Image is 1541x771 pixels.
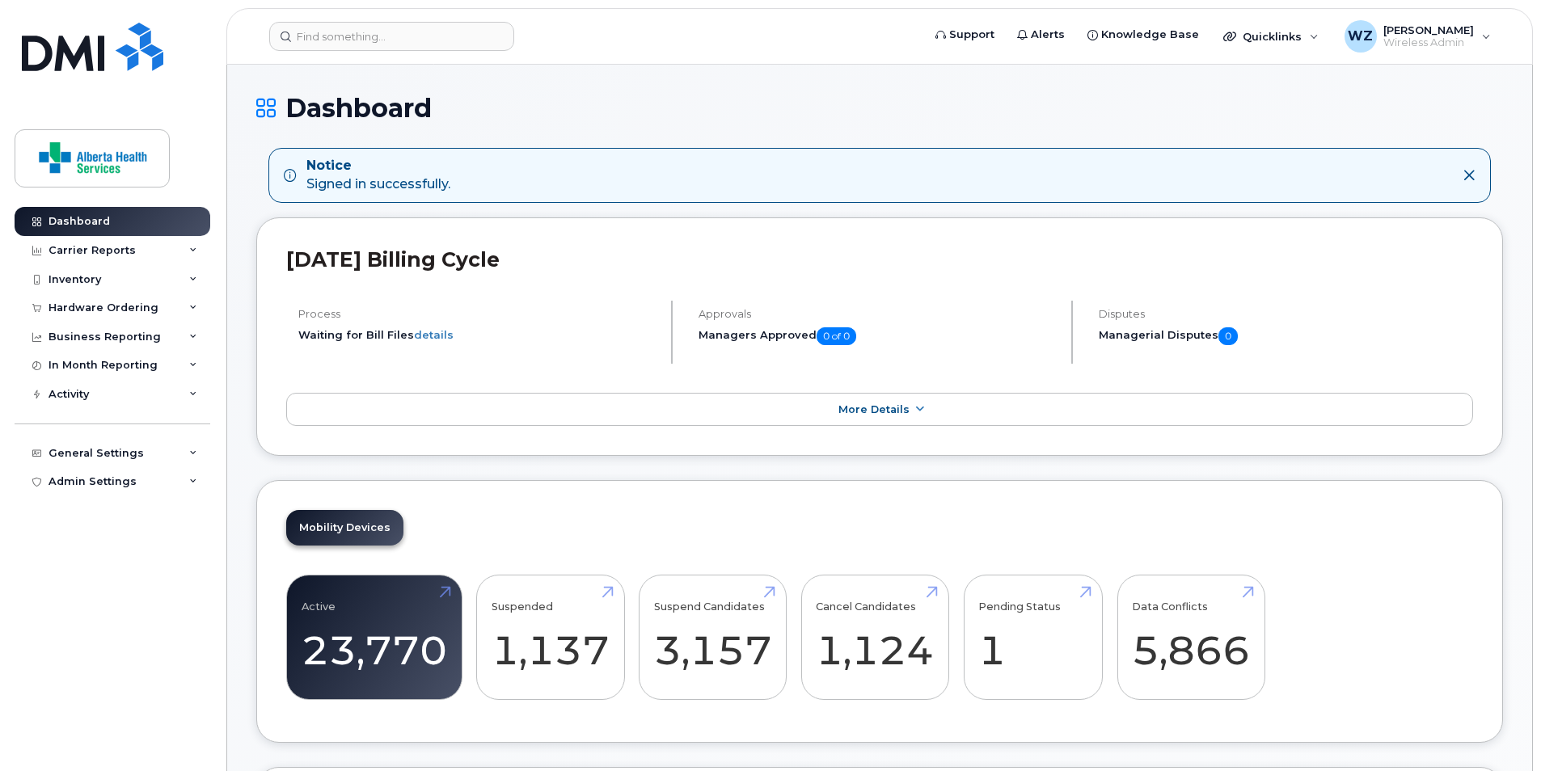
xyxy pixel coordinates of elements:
[306,157,450,175] strong: Notice
[298,327,657,343] li: Waiting for Bill Files
[1132,584,1250,691] a: Data Conflicts 5,866
[286,510,403,546] a: Mobility Devices
[286,247,1473,272] h2: [DATE] Billing Cycle
[978,584,1087,691] a: Pending Status 1
[414,328,454,341] a: details
[838,403,910,415] span: More Details
[298,308,657,320] h4: Process
[817,327,856,345] span: 0 of 0
[1099,327,1473,345] h5: Managerial Disputes
[1218,327,1238,345] span: 0
[256,94,1503,122] h1: Dashboard
[816,584,934,691] a: Cancel Candidates 1,124
[492,584,610,691] a: Suspended 1,137
[302,584,447,691] a: Active 23,770
[654,584,772,691] a: Suspend Candidates 3,157
[1099,308,1473,320] h4: Disputes
[306,157,450,194] div: Signed in successfully.
[699,308,1058,320] h4: Approvals
[699,327,1058,345] h5: Managers Approved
